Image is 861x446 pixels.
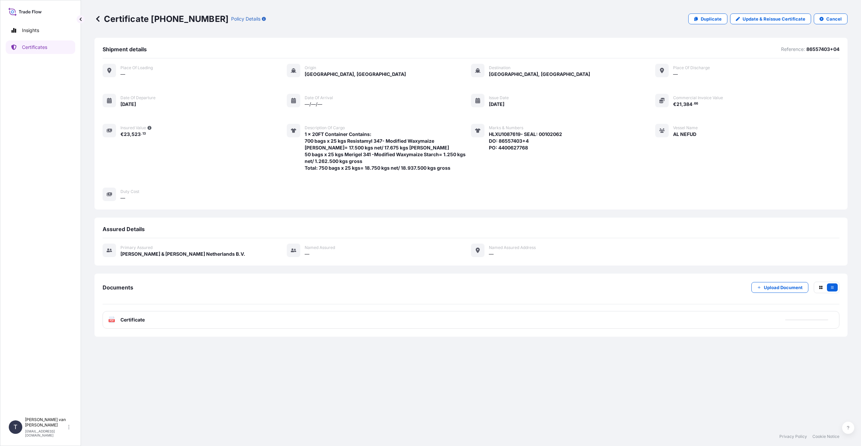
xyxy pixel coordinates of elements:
span: 23 [124,132,130,137]
span: — [673,71,678,78]
span: Shipment details [103,46,147,53]
p: Reference: [781,46,805,53]
a: Duplicate [688,13,727,24]
span: [DATE] [120,101,136,108]
span: € [673,102,676,107]
span: Named Assured [305,245,335,250]
span: . [141,133,142,135]
a: Insights [6,24,75,37]
span: Vessel Name [673,125,698,131]
span: Assured Details [103,226,145,232]
p: Upload Document [764,284,803,291]
span: 13 [142,133,146,135]
span: Date of arrival [305,95,333,101]
button: Cancel [814,13,848,24]
span: [PERSON_NAME] & [PERSON_NAME] Netherlands B.V. [120,251,245,257]
span: — [489,251,494,257]
span: Description of cargo [305,125,345,131]
span: — [120,195,125,201]
span: 523 [132,132,141,137]
span: , [130,132,132,137]
span: HLXU1087619- SEAL: 00102062 DO: 86557403+4 PO: 4400627768 [489,131,562,151]
p: [EMAIL_ADDRESS][DOMAIN_NAME] [25,429,67,437]
span: Date of departure [120,95,156,101]
button: Upload Document [751,282,808,293]
p: Certificate [PHONE_NUMBER] [94,13,228,24]
span: 66 [694,103,698,105]
span: Documents [103,284,133,291]
span: Primary assured [120,245,152,250]
span: [GEOGRAPHIC_DATA], [GEOGRAPHIC_DATA] [489,71,590,78]
span: Destination [489,65,510,71]
span: Commercial Invoice Value [673,95,723,101]
span: Marks & Numbers [489,125,523,131]
p: Certificates [22,44,47,51]
p: Update & Reissue Certificate [743,16,805,22]
span: Certificate [120,316,145,323]
span: Place of Loading [120,65,153,71]
span: [DATE] [489,101,504,108]
text: PDF [110,319,114,322]
span: T [13,424,18,430]
span: —/—/— [305,101,322,108]
span: 1 x 20FT Container Contains: 700 bags x 25 kgs Resistamyl 347- Modified Waxymaize [PERSON_NAME]= ... [305,131,471,171]
span: — [120,71,125,78]
span: . [693,103,694,105]
a: Privacy Policy [779,434,807,439]
span: Place of discharge [673,65,710,71]
span: Issue Date [489,95,509,101]
a: Update & Reissue Certificate [730,13,811,24]
span: Named Assured Address [489,245,536,250]
span: Insured Value [120,125,146,131]
span: 384 [683,102,692,107]
p: Policy Details [231,16,260,22]
a: Cookie Notice [812,434,839,439]
span: 21 [676,102,682,107]
span: , [682,102,683,107]
p: Cancel [826,16,842,22]
p: Duplicate [701,16,722,22]
span: € [120,132,124,137]
span: Duty Cost [120,189,139,194]
span: [GEOGRAPHIC_DATA], [GEOGRAPHIC_DATA] [305,71,406,78]
a: Certificates [6,40,75,54]
p: [PERSON_NAME] van [PERSON_NAME] [25,417,67,428]
span: AL NEFUD [673,131,696,138]
p: Insights [22,27,39,34]
span: — [305,251,309,257]
p: 86557403+04 [806,46,839,53]
span: Origin [305,65,316,71]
